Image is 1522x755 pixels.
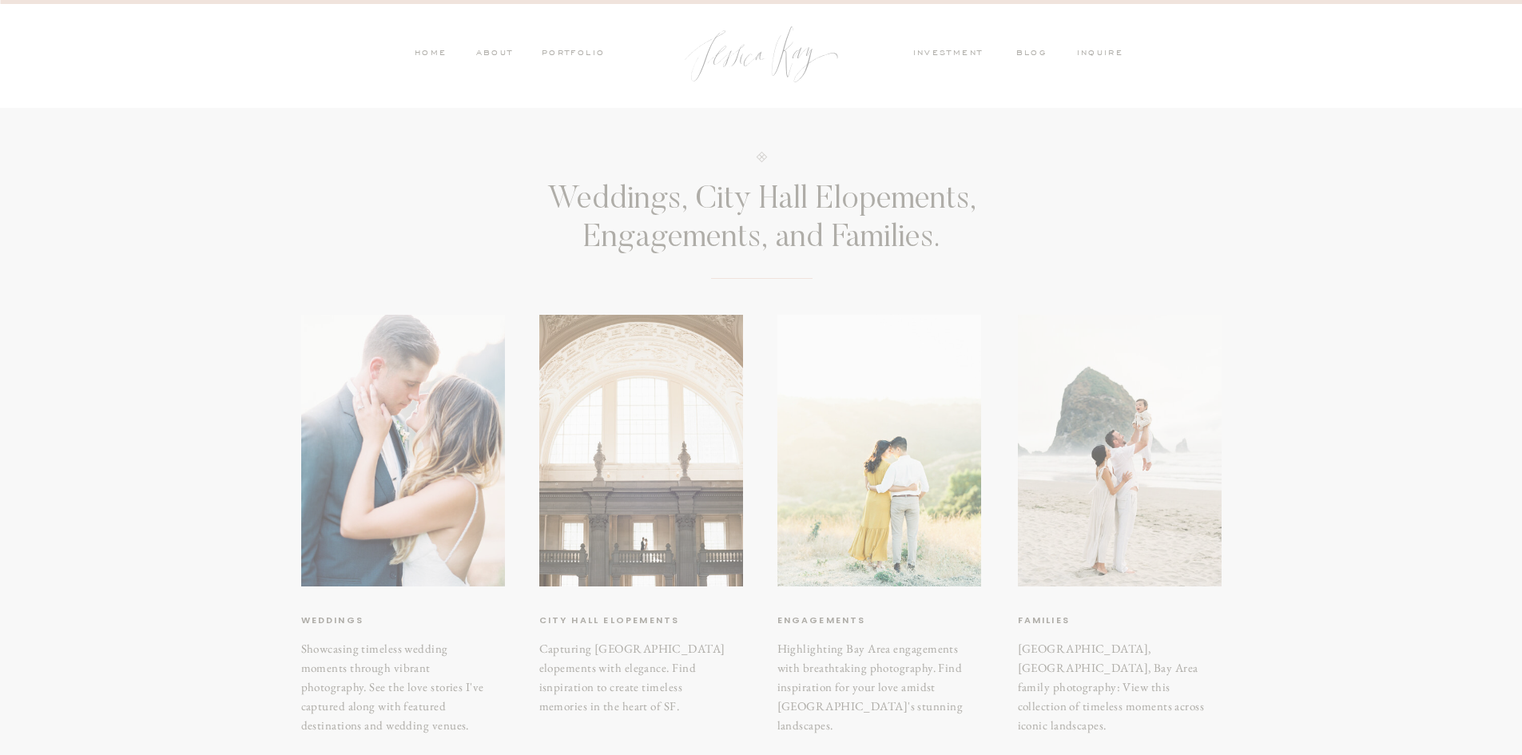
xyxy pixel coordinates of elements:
a: Engagements [777,613,924,629]
h3: Capturing [GEOGRAPHIC_DATA] elopements with elegance. Find isnpiration to create timeless memorie... [539,639,733,695]
a: weddings [301,613,435,629]
a: HOME [414,47,447,62]
a: blog [1016,47,1058,62]
h3: Highlighting Bay Area engagements with breathtaking photography. Find inspiration for your love a... [777,639,971,725]
a: City hall elopements [539,613,698,629]
h3: Showcasing timeless wedding moments through vibrant photography. See the love stories I've captur... [301,639,495,694]
a: [GEOGRAPHIC_DATA], [GEOGRAPHIC_DATA], Bay Area family photography: View this collection of timele... [1018,639,1212,725]
a: ABOUT [472,47,514,62]
a: PORTFOLIO [539,47,606,62]
a: inquire [1077,47,1131,62]
a: investment [913,47,991,62]
h3: Weddings, City Hall Elopements, Engagements, and Families. [475,181,1048,259]
a: Families [1018,613,1174,629]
